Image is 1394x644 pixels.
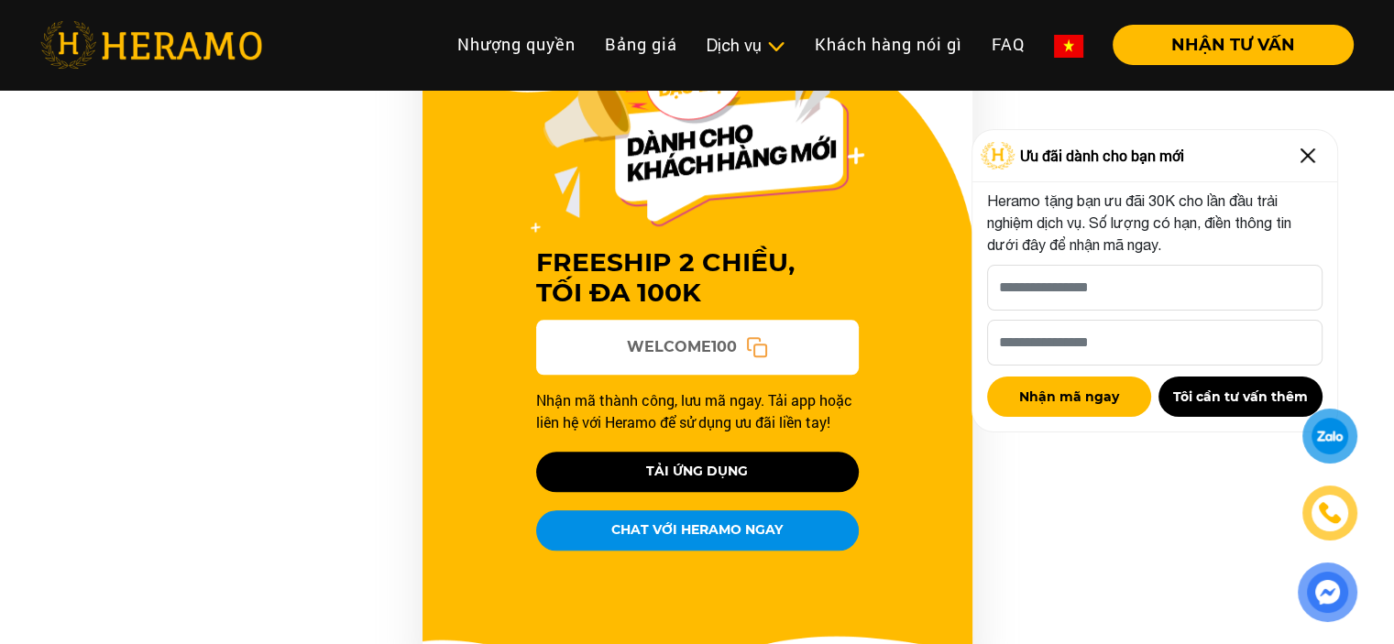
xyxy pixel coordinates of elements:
img: Offer Header [531,33,864,233]
button: Nhận mã ngay [987,377,1151,417]
button: NHẬN TƯ VẤN [1113,25,1354,65]
a: NHẬN TƯ VẤN [1098,37,1354,53]
p: Nhận mã thành công, lưu mã ngay. Tải app hoặc liên hệ với Heramo để sử dụng ưu đãi liền tay! [536,389,859,433]
span: Ưu đãi dành cho bạn mới [1020,145,1184,167]
img: vn-flag.png [1054,35,1083,58]
button: CHAT VỚI HERAMO NGAY [536,510,859,551]
a: FAQ [977,25,1039,64]
p: Heramo tặng bạn ưu đãi 30K cho lần đầu trải nghiệm dịch vụ. Số lượng có hạn, điền thông tin dưới ... [987,190,1323,256]
div: Dịch vụ [707,33,785,58]
a: Nhượng quyền [443,25,590,64]
img: Logo [981,142,1015,169]
span: WELCOME100 [627,336,737,358]
button: TẢI ỨNG DỤNG [536,452,859,492]
img: heramo-logo.png [40,21,262,69]
h3: FREESHIP 2 CHIỀU, TỐI ĐA 100K [536,247,859,309]
img: Close [1293,141,1323,170]
img: phone-icon [1318,500,1343,525]
button: Tôi cần tư vấn thêm [1158,377,1323,417]
a: Khách hàng nói gì [800,25,977,64]
a: Bảng giá [590,25,692,64]
img: subToggleIcon [766,38,785,56]
a: phone-icon [1304,487,1356,540]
